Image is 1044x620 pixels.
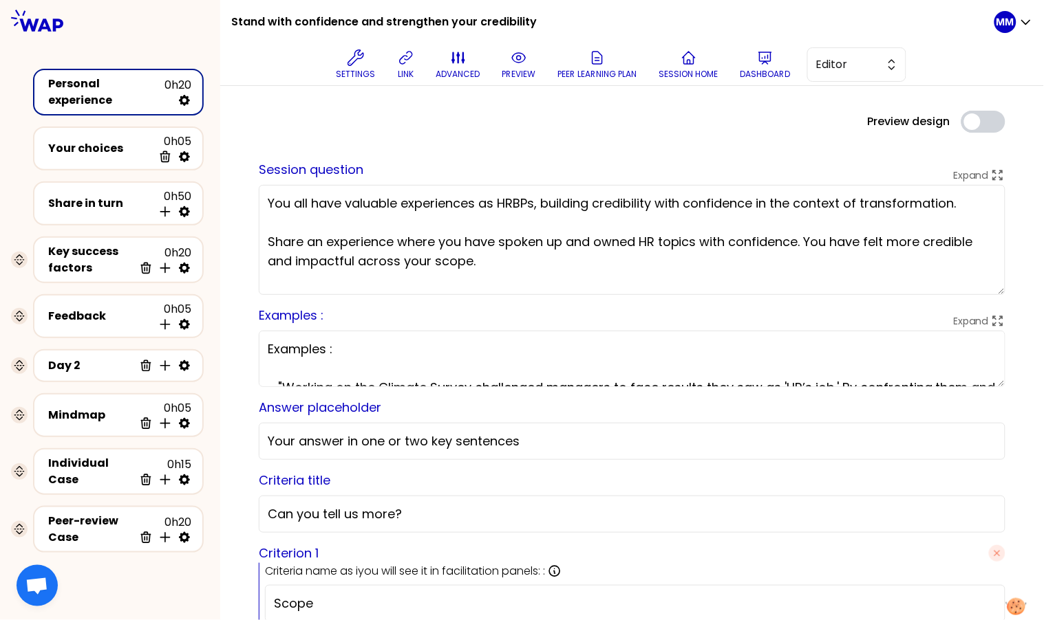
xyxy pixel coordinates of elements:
[954,168,988,182] p: Expand
[134,514,191,544] div: 0h20
[398,69,414,80] p: link
[17,565,58,606] div: Ouvrir le chat
[259,185,1005,295] textarea: You all have valuable experiences as HRBPs, building credibility with confidence in the context o...
[558,69,637,80] p: Peer learning plan
[134,400,191,430] div: 0h05
[807,47,906,82] button: Editor
[331,44,381,85] button: Settings
[48,195,153,212] div: Share in turn
[48,513,134,546] div: Peer-review Case
[868,113,950,130] label: Preview design
[659,69,718,80] p: Session home
[337,69,376,80] p: Settings
[274,594,997,613] input: Ex: Experience
[436,69,480,80] p: advanced
[134,456,191,487] div: 0h15
[259,472,330,489] label: Criteria title
[259,161,363,178] label: Session question
[816,56,878,73] span: Editor
[553,44,643,85] button: Peer learning plan
[741,69,791,80] p: Dashboard
[735,44,796,85] button: Dashboard
[259,307,323,324] label: Examples :
[48,243,134,276] div: Key success factors
[259,544,319,563] label: Criterion 1
[153,301,191,331] div: 0h05
[153,133,191,164] div: 0h05
[48,357,134,374] div: Day 2
[164,77,191,107] div: 0h20
[48,308,153,324] div: Feedback
[431,44,486,85] button: advanced
[48,140,153,157] div: Your choices
[997,15,1014,29] p: MM
[497,44,542,85] button: preview
[48,455,134,488] div: Individual Case
[134,245,191,275] div: 0h20
[48,76,164,109] div: Personal experience
[153,188,191,219] div: 0h50
[392,44,420,85] button: link
[259,399,381,416] label: Answer placeholder
[259,331,1005,387] textarea: Examples : - "Working on the Climate Survey challenged managers to face results they saw as 'HR’s...
[48,407,134,423] div: Mindmap
[994,11,1033,33] button: MM
[654,44,724,85] button: Session home
[265,563,545,579] p: Criteria name as iyou will see it in facilitation panels: :
[954,314,988,328] p: Expand
[502,69,536,80] p: preview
